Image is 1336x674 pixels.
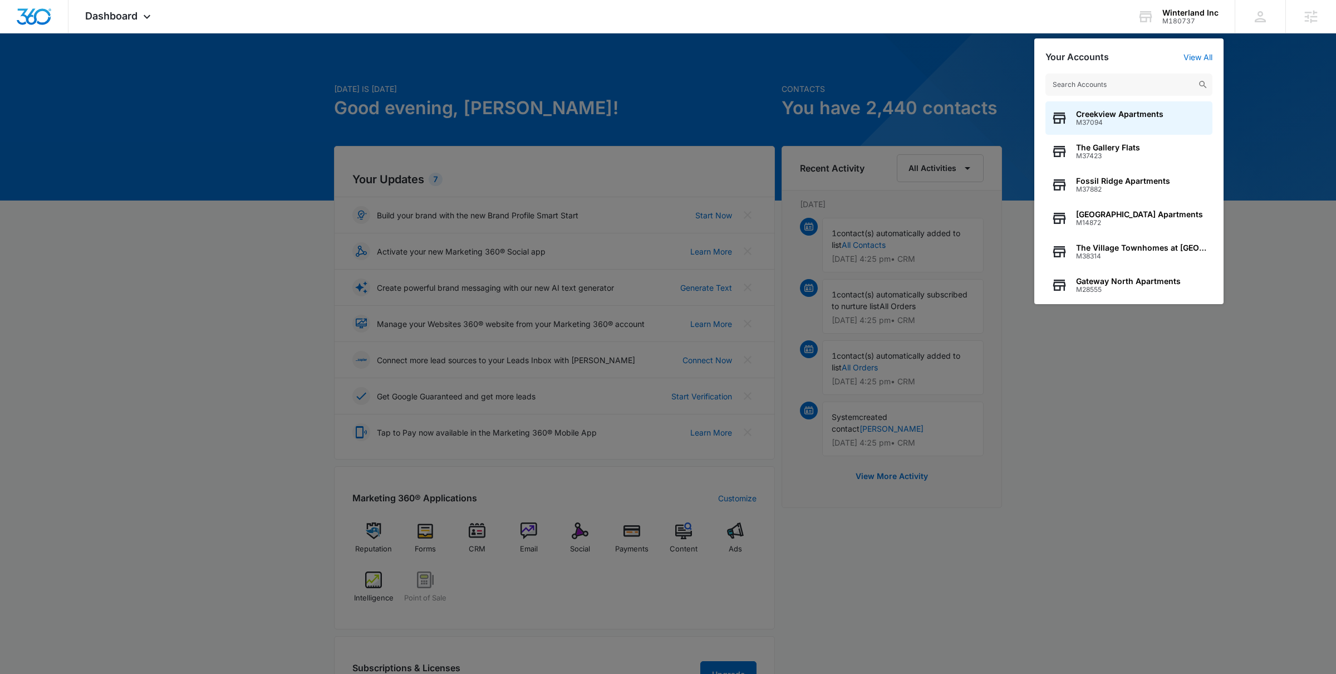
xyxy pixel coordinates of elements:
span: Gateway North Apartments [1076,277,1181,286]
button: Gateway North ApartmentsM28555 [1045,268,1212,302]
span: M28555 [1076,286,1181,294]
span: Fossil Ridge Apartments [1076,177,1170,185]
button: Fossil Ridge ApartmentsM37882 [1045,168,1212,202]
span: [GEOGRAPHIC_DATA] Apartments [1076,210,1203,219]
a: View All [1183,52,1212,62]
button: The Gallery FlatsM37423 [1045,135,1212,168]
span: M38314 [1076,252,1207,260]
span: Creekview Apartments [1076,110,1163,119]
span: Dashboard [85,10,137,22]
div: account name [1162,8,1219,17]
span: M37423 [1076,152,1140,160]
button: [GEOGRAPHIC_DATA] ApartmentsM14872 [1045,202,1212,235]
button: The Village Townhomes at [GEOGRAPHIC_DATA]M38314 [1045,235,1212,268]
div: account id [1162,17,1219,25]
span: The Village Townhomes at [GEOGRAPHIC_DATA] [1076,243,1207,252]
span: The Gallery Flats [1076,143,1140,152]
input: Search Accounts [1045,74,1212,96]
span: M14872 [1076,219,1203,227]
h2: Your Accounts [1045,52,1109,62]
span: M37094 [1076,119,1163,126]
span: M37882 [1076,185,1170,193]
button: Creekview ApartmentsM37094 [1045,101,1212,135]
